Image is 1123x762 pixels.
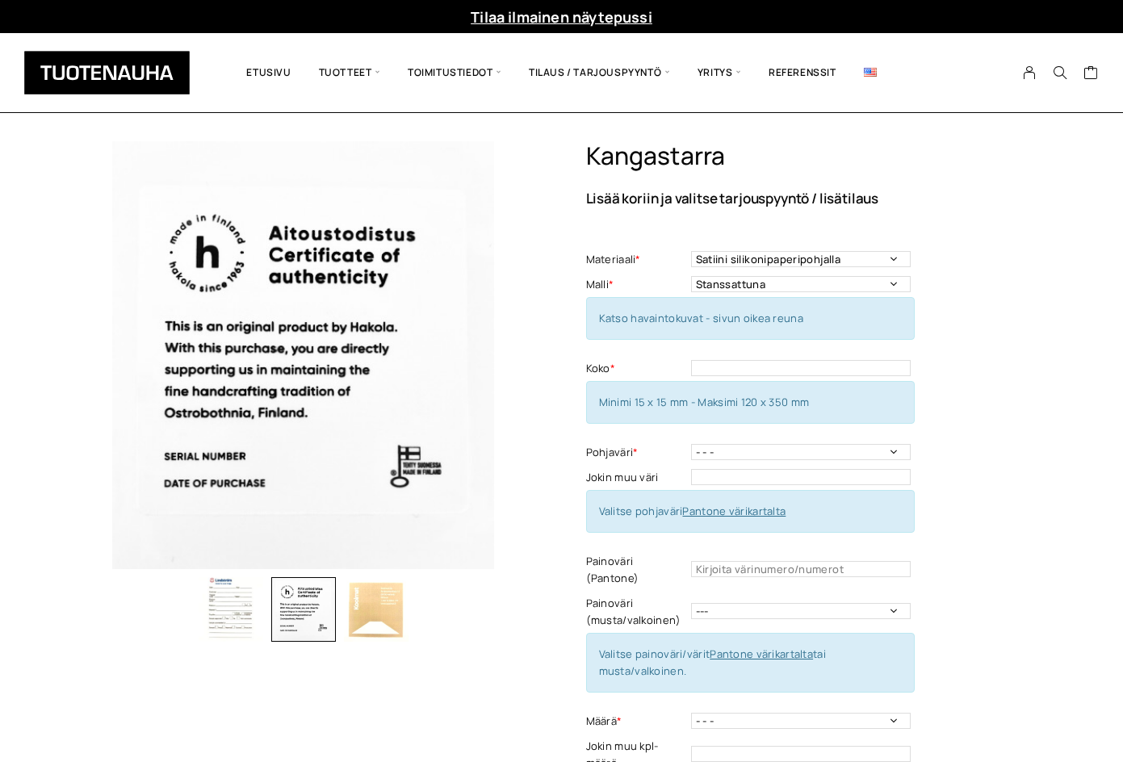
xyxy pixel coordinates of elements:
[586,469,687,486] label: Jokin muu väri
[586,251,687,268] label: Materiaali
[233,45,304,100] a: Etusivu
[586,360,687,377] label: Koko
[586,713,687,730] label: Määrä
[599,504,786,518] span: Valitse pohjaväri
[586,444,687,461] label: Pohjaväri
[1045,65,1075,80] button: Search
[682,504,786,518] a: Pantone värikartalta
[599,311,803,325] span: Katso havaintokuvat - sivun oikea reuna
[691,561,911,577] input: Kirjoita värinumero/numerot
[586,141,1034,171] h1: Kangastarra
[586,276,687,293] label: Malli
[515,45,684,100] span: Tilaus / Tarjouspyyntö
[344,577,409,642] img: Kangastarra 3
[864,68,877,77] img: English
[90,141,518,569] img: Tuotenauha Kangastarra Aitoustodistus
[586,553,687,587] label: Painoväri (Pantone)
[684,45,755,100] span: Yritys
[394,45,515,100] span: Toimitustiedot
[599,395,810,409] span: Minimi 15 x 15 mm - Maksimi 120 x 350 mm
[199,577,263,642] img: Kangastarra 1
[586,191,1034,205] p: Lisää koriin ja valitse tarjouspyyntö / lisätilaus
[1014,65,1045,80] a: My Account
[305,45,394,100] span: Tuotteet
[586,595,687,629] label: Painoväri (musta/valkoinen)
[755,45,850,100] a: Referenssit
[1083,65,1099,84] a: Cart
[24,51,190,94] img: Tuotenauha Oy
[471,7,652,27] a: Tilaa ilmainen näytepussi
[710,647,813,661] a: Pantone värikartalta
[599,647,826,678] span: Valitse painoväri/värit tai musta/valkoinen.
